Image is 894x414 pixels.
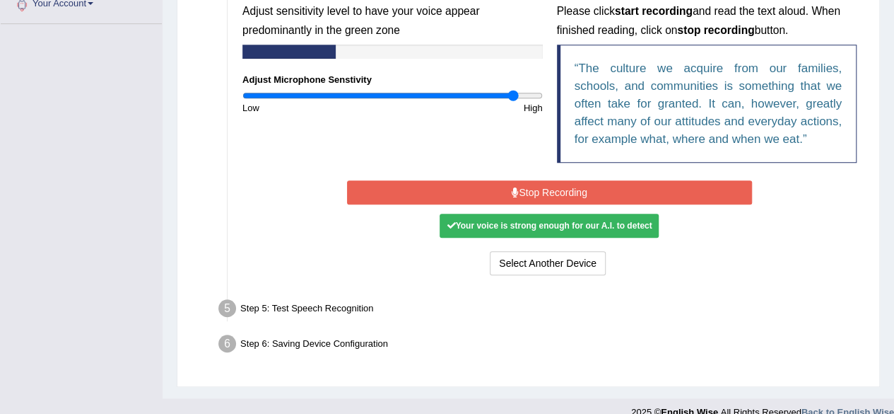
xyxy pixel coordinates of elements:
[242,5,479,35] small: Adjust sensitivity level to have your voice appear predominantly in the green zone
[212,295,873,326] div: Step 5: Test Speech Recognition
[392,101,549,115] div: High
[242,73,372,86] label: Adjust Microphone Senstivity
[235,101,392,115] div: Low
[490,251,606,275] button: Select Another Device
[440,214,659,238] div: Your voice is strong enough for our A.I. to detect
[575,62,842,146] q: The culture we acquire from our families, schools, and communities is something that we often tak...
[212,330,873,362] div: Step 6: Saving Device Configuration
[677,24,754,36] b: stop recording
[557,5,840,35] small: Please click and read the text aloud. When finished reading, click on button.
[615,5,693,17] b: start recording
[347,180,752,205] button: Stop Recording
